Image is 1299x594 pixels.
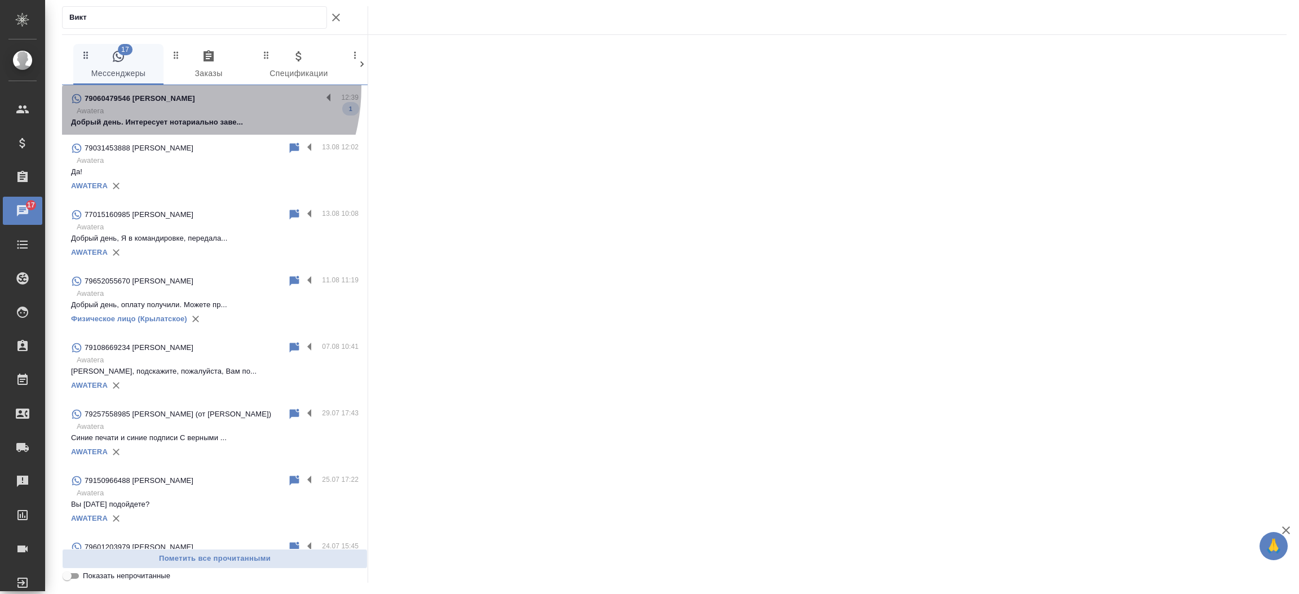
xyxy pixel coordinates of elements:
[1260,532,1288,560] button: 🙏
[322,474,359,485] p: 25.07 17:22
[171,50,182,60] svg: Зажми и перетащи, чтобы поменять порядок вкладок
[85,209,193,220] p: 77015160985 [PERSON_NAME]
[85,143,193,154] p: 79031453888 [PERSON_NAME]
[288,407,301,421] div: Пометить непрочитанным
[77,288,359,299] p: Awatera
[288,141,301,155] div: Пометить непрочитанным
[69,10,326,25] input: Поиск
[170,50,247,81] span: Заказы
[288,208,301,221] div: Пометить непрочитанным
[62,135,368,201] div: 79031453888 [PERSON_NAME]13.08 12:02AwateraДа!AWATERA
[71,314,187,323] a: Физическое лицо (Крылатское)
[62,268,368,334] div: 79652055670 [PERSON_NAME]11.08 11:19AwateraДобрый день, оплату получили. Можете пр...Физическое л...
[71,447,108,456] a: AWATERA
[85,542,193,553] p: 79601203979 [PERSON_NAME]
[71,248,108,256] a: AWATERA
[322,341,359,352] p: 07.08 10:41
[85,342,193,353] p: 79108669234 [PERSON_NAME]
[322,407,359,419] p: 29.07 17:43
[71,499,359,510] p: Вы [DATE] подойдете?
[71,432,359,444] p: Синие печати и синие подписи С верными ...
[71,181,108,190] a: AWATERA
[288,274,301,288] div: Пометить непрочитанным
[108,178,125,194] button: Удалить привязку
[322,274,359,286] p: 11.08 11:19
[77,354,359,366] p: Awatera
[322,540,359,552] p: 24.07 15:45
[71,514,108,522] a: AWATERA
[81,50,91,60] svg: Зажми и перетащи, чтобы поменять порядок вкладок
[1264,534,1283,558] span: 🙏
[71,366,359,377] p: [PERSON_NAME], подскажите, пожалуйста, Вам по...
[261,50,272,60] svg: Зажми и перетащи, чтобы поменять порядок вкладок
[77,155,359,166] p: Awatera
[187,311,204,327] button: Удалить привязку
[83,570,170,582] span: Показать непрочитанные
[71,166,359,178] p: Да!
[77,105,359,117] p: Awatera
[77,421,359,432] p: Awatera
[342,103,359,114] span: 1
[85,93,195,104] p: 79060479546 [PERSON_NAME]
[341,92,359,103] p: 12:39
[62,334,368,401] div: 79108669234 [PERSON_NAME]07.08 10:41Awatera[PERSON_NAME], подскажите, пожалуйста, Вам по...AWATERA
[68,552,361,565] span: Пометить все прочитанными
[85,409,271,420] p: 79257558985 [PERSON_NAME] (от [PERSON_NAME])
[108,244,125,261] button: Удалить привязку
[71,117,359,128] p: Добрый день. Интересует нотариально заве...
[3,197,42,225] a: 17
[62,401,368,467] div: 79257558985 [PERSON_NAME] (от [PERSON_NAME])29.07 17:43AwateraСиние печати и синие подписи С верн...
[108,510,125,527] button: Удалить привязку
[118,44,132,55] span: 17
[80,50,157,81] span: Мессенджеры
[288,540,301,554] div: Пометить непрочитанным
[20,200,42,211] span: 17
[77,221,359,233] p: Awatera
[322,141,359,153] p: 13.08 12:02
[351,50,362,60] svg: Зажми и перетащи, чтобы поменять порядок вкладок
[62,85,368,135] div: 79060479546 [PERSON_NAME]12:39AwateraДобрый день. Интересует нотариально заве...1
[288,474,301,487] div: Пометить непрочитанным
[260,50,337,81] span: Спецификации
[322,208,359,219] p: 13.08 10:08
[85,276,193,287] p: 79652055670 [PERSON_NAME]
[71,299,359,311] p: Добрый день, оплату получили. Можете пр...
[108,377,125,394] button: Удалить привязку
[288,341,301,354] div: Пометить непрочитанным
[77,487,359,499] p: Awatera
[108,444,125,460] button: Удалить привязку
[71,381,108,389] a: AWATERA
[85,475,193,486] p: 79150966488 [PERSON_NAME]
[62,549,368,569] button: Пометить все прочитанными
[351,50,427,81] span: Клиенты
[62,201,368,268] div: 77015160985 [PERSON_NAME]13.08 10:08AwateraДобрый день, Я в командировке, передала...AWATERA
[62,467,368,534] div: 79150966488 [PERSON_NAME]25.07 17:22AwateraВы [DATE] подойдете?AWATERA
[71,233,359,244] p: Добрый день, Я в командировке, передала...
